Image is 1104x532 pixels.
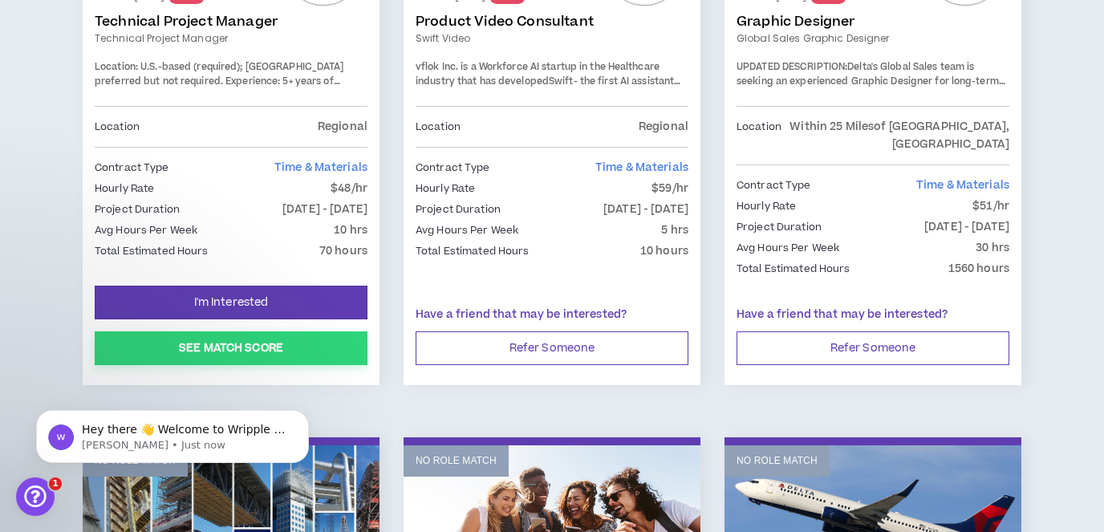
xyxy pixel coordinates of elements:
[416,221,518,239] p: Avg Hours Per Week
[33,229,268,246] div: Send us a message
[107,384,213,449] button: Messages
[737,31,1009,46] a: Global Sales Graphic Designer
[95,221,197,239] p: Avg Hours Per Week
[331,180,367,197] p: $48/hr
[737,307,1009,323] p: Have a friend that may be interested?
[16,216,305,277] div: Send us a messageWe typically reply in a few hours
[661,221,688,239] p: 5 hrs
[95,118,140,136] p: Location
[214,384,321,449] button: Help
[640,242,688,260] p: 10 hours
[35,424,71,436] span: Home
[95,60,138,74] span: Location:
[737,14,1009,30] a: Graphic Designer
[32,169,289,196] p: How can we help?
[416,180,475,197] p: Hourly Rate
[737,453,818,469] p: No Role Match
[781,118,1009,153] p: Within 25 Miles of [GEOGRAPHIC_DATA], [GEOGRAPHIC_DATA]
[948,260,1009,278] p: 1560 hours
[416,159,490,177] p: Contract Type
[972,197,1009,215] p: $51/hr
[416,453,497,469] p: No Role Match
[416,118,461,136] p: Location
[12,376,333,489] iframe: Intercom notifications message
[319,242,367,260] p: 70 hours
[924,218,1009,236] p: [DATE] - [DATE]
[252,26,284,58] img: Profile image for Morgan
[737,218,822,236] p: Project Duration
[318,118,367,136] p: Regional
[416,201,501,218] p: Project Duration
[95,159,169,177] p: Contract Type
[133,424,189,436] span: Messages
[32,114,289,169] p: Hi [PERSON_NAME] !
[282,201,367,218] p: [DATE] - [DATE]
[416,31,688,46] a: Swift video
[334,221,367,239] p: 10 hrs
[595,160,688,176] span: Time & Materials
[95,31,367,46] a: Technical Project Manager
[976,239,1009,257] p: 30 hrs
[416,331,688,365] button: Refer Someone
[49,477,62,490] span: 1
[416,242,530,260] p: Total Estimated Hours
[737,118,781,153] p: Location
[737,239,839,257] p: Avg Hours Per Week
[194,295,269,311] span: I'm Interested
[274,160,367,176] span: Time & Materials
[33,246,268,263] div: We typically reply in a few hours
[95,14,367,30] a: Technical Project Manager
[225,75,280,88] span: Experience:
[95,242,209,260] p: Total Estimated Hours
[737,260,850,278] p: Total Estimated Hours
[549,75,574,88] a: Swift
[16,477,55,516] iframe: Intercom live chat
[916,177,1009,193] span: Time & Materials
[95,60,344,88] span: U.S.-based (required); [GEOGRAPHIC_DATA] preferred but not required.
[95,331,367,365] button: See Match Score
[95,201,180,218] p: Project Duration
[737,60,1008,144] span: Delta's Global Sales team is seeking an experienced Graphic Designer for long-term contract suppo...
[416,14,688,30] a: Product Video Consultant
[737,177,811,194] p: Contract Type
[603,201,688,218] p: [DATE] - [DATE]
[95,180,154,197] p: Hourly Rate
[416,60,660,88] span: vflok Inc. is a Workforce AI startup in the Healthcare industry that has developed
[639,118,688,136] p: Regional
[32,29,61,55] img: logo
[651,180,688,197] p: $59/hr
[737,331,1009,365] button: Refer Someone
[95,286,367,319] button: I'm Interested
[416,307,688,323] p: Have a friend that may be interested?
[737,197,796,215] p: Hourly Rate
[254,424,280,436] span: Help
[737,60,847,74] strong: UPDATED DESCRIPTION:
